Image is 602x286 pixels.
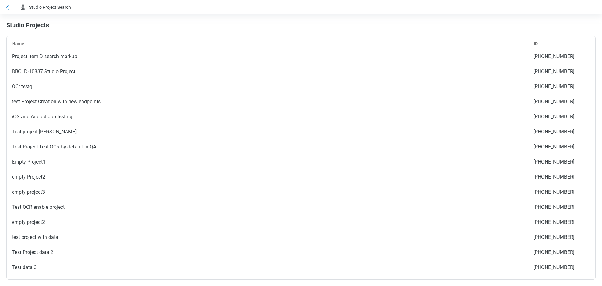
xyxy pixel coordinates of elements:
[528,49,591,64] div: [PHONE_NUMBER]
[7,49,528,64] div: Project ItemID search markup
[7,64,528,79] div: BBCLD-10837 Studio Project
[528,139,591,154] div: [PHONE_NUMBER]
[528,170,591,185] div: [PHONE_NUMBER]
[528,154,591,170] div: [PHONE_NUMBER]
[528,124,591,139] div: [PHONE_NUMBER]
[7,200,528,215] div: Test OCR enable project
[7,215,528,230] div: empty project2
[528,109,591,124] div: [PHONE_NUMBER]
[528,79,591,94] div: [PHONE_NUMBER]
[528,185,591,200] div: [PHONE_NUMBER]
[7,185,528,200] div: empty project3
[7,245,528,260] div: Test Project data 2
[528,245,591,260] div: [PHONE_NUMBER]
[7,124,528,139] div: Test-project-[PERSON_NAME]
[528,215,591,230] div: [PHONE_NUMBER]
[528,230,591,245] div: [PHONE_NUMBER]
[7,260,528,275] div: Test data 3
[7,94,528,109] div: test Project Creation with new endpoints
[528,260,591,275] div: [PHONE_NUMBER]
[6,21,49,29] span: Studio Projects
[7,154,528,170] div: Empty Project1
[528,64,591,79] div: [PHONE_NUMBER]
[12,41,24,46] span: Name
[7,139,528,154] div: Test Project Test OCR by default in QA
[528,200,591,215] div: [PHONE_NUMBER]
[7,230,528,245] div: test project with data
[29,5,71,10] span: Studio Project Search
[534,41,538,46] span: ID
[528,94,591,109] div: [PHONE_NUMBER]
[7,79,528,94] div: OCr testg
[7,170,528,185] div: empty Project2
[7,109,528,124] div: iOS and Andoid app testing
